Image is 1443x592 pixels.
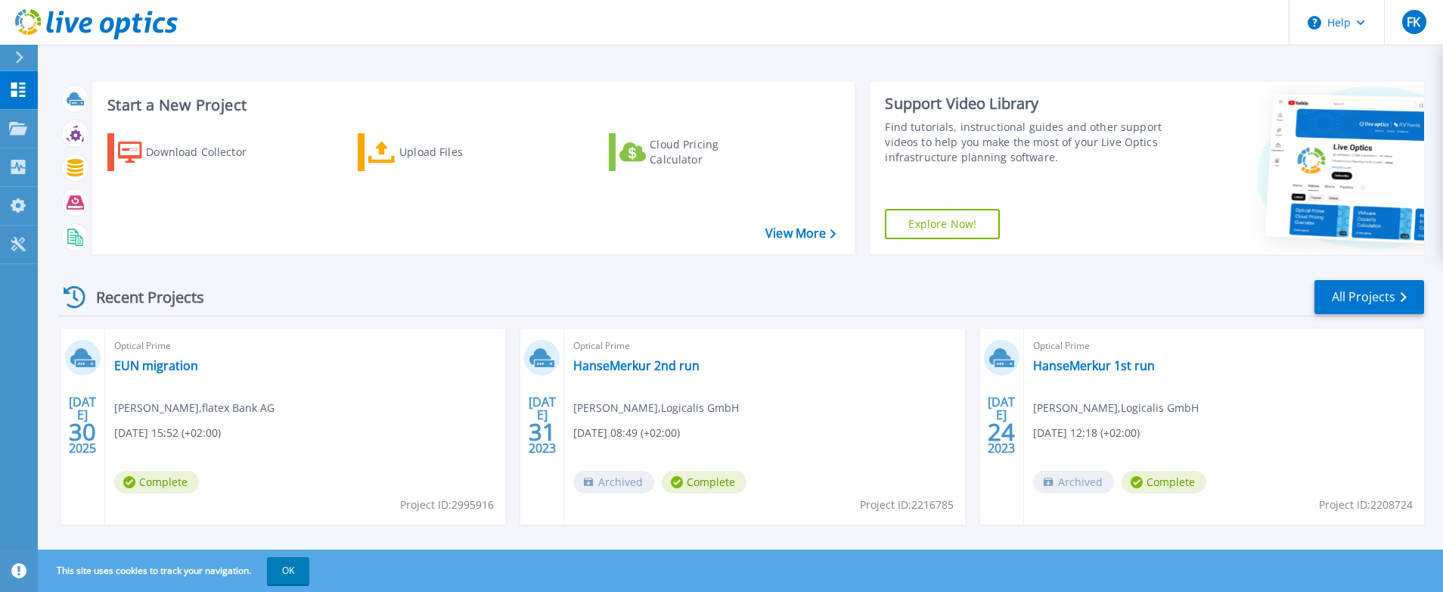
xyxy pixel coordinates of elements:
[573,400,739,416] span: [PERSON_NAME] , Logicalis GmbH
[58,279,225,316] div: Recent Projects
[987,397,1016,453] div: [DATE] 2023
[1407,16,1420,28] span: FK
[68,397,97,453] div: [DATE] 2025
[528,397,557,453] div: [DATE] 2023
[860,497,954,513] span: Project ID: 2216785
[114,471,199,494] span: Complete
[42,557,309,584] span: This site uses cookies to track your navigation.
[573,471,654,494] span: Archived
[885,120,1167,165] div: Find tutorials, instructional guides and other support videos to help you make the most of your L...
[399,137,520,167] div: Upload Files
[988,425,1015,438] span: 24
[1319,497,1413,513] span: Project ID: 2208724
[1033,400,1199,416] span: [PERSON_NAME] , Logicalis GmbH
[885,209,1000,239] a: Explore Now!
[69,425,96,438] span: 30
[650,137,771,167] div: Cloud Pricing Calculator
[529,425,556,438] span: 31
[107,133,276,171] a: Download Collector
[1033,338,1415,354] span: Optical Prime
[400,497,494,513] span: Project ID: 2995916
[885,94,1167,114] div: Support Video Library
[573,338,955,354] span: Optical Prime
[107,97,836,114] h3: Start a New Project
[358,133,526,171] a: Upload Files
[114,400,275,416] span: [PERSON_NAME] , flatex Bank AG
[146,137,267,167] div: Download Collector
[573,358,700,373] a: HanseMerkur 2nd run
[114,338,496,354] span: Optical Prime
[1122,471,1206,494] span: Complete
[1314,280,1424,314] a: All Projects
[765,226,836,241] a: View More
[609,133,777,171] a: Cloud Pricing Calculator
[1033,358,1155,373] a: HanseMerkur 1st run
[114,358,198,373] a: EUN migration
[573,425,680,441] span: [DATE] 08:49 (+02:00)
[662,471,746,494] span: Complete
[1033,425,1140,441] span: [DATE] 12:18 (+02:00)
[114,425,221,441] span: [DATE] 15:52 (+02:00)
[267,557,309,584] button: OK
[1033,471,1114,494] span: Archived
